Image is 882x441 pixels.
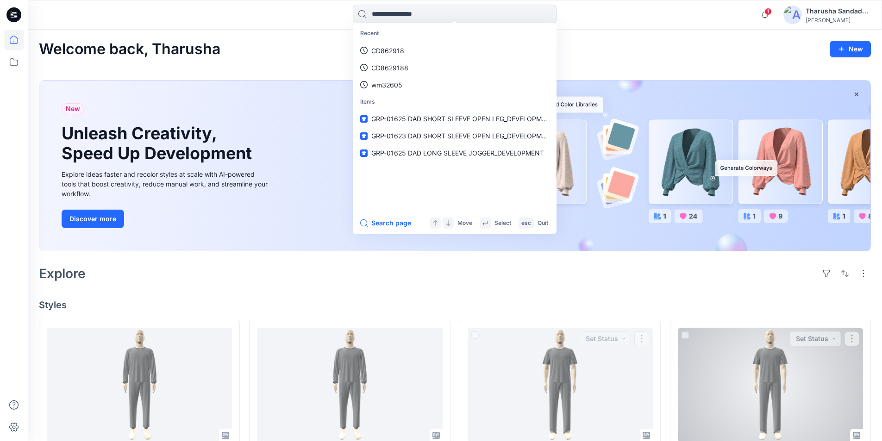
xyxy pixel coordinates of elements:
[371,149,544,157] span: GRP-01625 DAD LONG SLEEVE JOGGER_DEVEL0PMENT
[457,218,472,228] p: Move
[355,110,555,127] a: GRP-01625 DAD SHORT SLEEVE OPEN LEG_DEVELOPMENT
[521,218,531,228] p: esc
[62,210,124,228] button: Discover more
[371,115,555,123] span: GRP-01625 DAD SHORT SLEEVE OPEN LEG_DEVELOPMENT
[355,76,555,93] a: wm32605
[355,42,555,59] a: CD862918
[360,217,411,229] button: Search page
[62,169,270,199] div: Explore ideas faster and recolor styles at scale with AI-powered tools that boost creativity, red...
[66,103,80,114] span: New
[371,80,402,90] p: wm32605
[783,6,802,24] img: avatar
[39,266,86,281] h2: Explore
[494,218,511,228] p: Select
[371,46,404,56] p: CD862918
[355,144,555,161] a: GRP-01625 DAD LONG SLEEVE JOGGER_DEVEL0PMENT
[371,132,555,140] span: GRP-01623 DAD SHORT SLEEVE OPEN LEG_DEVELOPMENT
[764,8,772,15] span: 1
[355,25,555,42] p: Recent
[355,127,555,144] a: GRP-01623 DAD SHORT SLEEVE OPEN LEG_DEVELOPMENT
[39,41,220,58] h2: Welcome back, Tharusha
[371,63,408,73] p: CD8629188
[39,299,871,311] h4: Styles
[806,6,870,17] div: Tharusha Sandadeepa
[355,59,555,76] a: CD8629188
[806,17,870,24] div: [PERSON_NAME]
[538,218,548,228] p: Quit
[62,210,270,228] a: Discover more
[355,93,555,111] p: Items
[830,41,871,57] button: New
[62,124,256,163] h1: Unleash Creativity, Speed Up Development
